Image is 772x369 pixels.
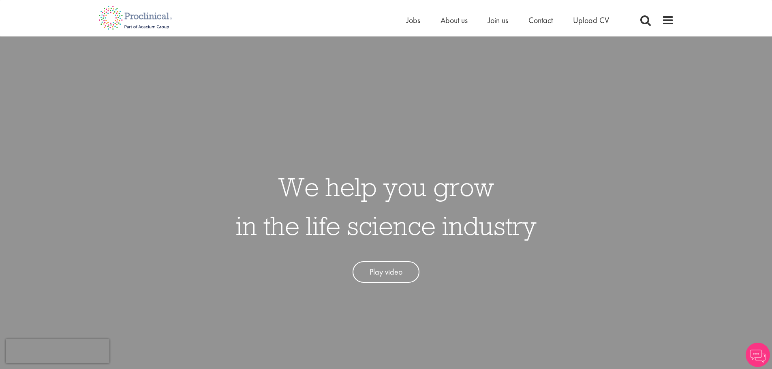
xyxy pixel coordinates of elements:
a: Contact [528,15,553,26]
img: Chatbot [746,343,770,367]
a: Join us [488,15,508,26]
h1: We help you grow in the life science industry [236,167,537,245]
a: Jobs [406,15,420,26]
a: Upload CV [573,15,609,26]
a: Play video [353,261,419,283]
a: About us [441,15,468,26]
